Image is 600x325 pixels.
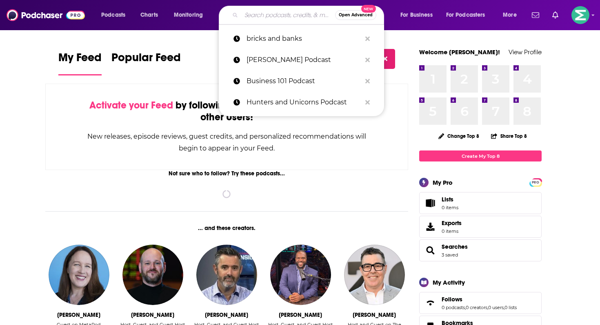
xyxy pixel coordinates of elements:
div: My Activity [433,279,465,286]
a: Searches [442,243,468,250]
span: Exports [442,219,462,227]
span: 0 items [442,228,462,234]
p: Hunters and Unicorns Podcast [247,92,361,113]
img: Tara Boyle [49,245,109,305]
a: Show notifications dropdown [529,8,542,22]
a: bricks and banks [219,28,384,49]
input: Search podcasts, credits, & more... [241,9,335,22]
a: [PERSON_NAME] Podcast [219,49,384,71]
span: Charts [140,9,158,21]
button: Share Top 8 [491,128,527,144]
button: Open AdvancedNew [335,10,376,20]
button: open menu [96,9,136,22]
img: User Profile [571,6,589,24]
span: PRO [531,179,540,186]
span: Follows [442,296,462,303]
div: Dave Ross [205,312,248,318]
span: Logged in as LKassela [571,6,589,24]
button: open menu [497,9,527,22]
p: bricks and banks [247,28,361,49]
img: Podchaser - Follow, Share and Rate Podcasts [7,7,85,23]
a: Exports [419,216,542,238]
img: Dave Ross [196,245,257,305]
a: PRO [531,179,540,185]
span: Podcasts [101,9,125,21]
span: , [487,305,488,310]
span: Open Advanced [339,13,373,17]
span: New [361,5,376,13]
a: Hunters and Unicorns Podcast [219,92,384,113]
span: Popular Feed [111,51,181,69]
div: Tara Boyle [57,312,100,318]
button: Show profile menu [571,6,589,24]
img: Adam Carolla [344,245,404,305]
a: Charts [135,9,163,22]
div: Wes Reynolds [131,312,174,318]
a: Welcome [PERSON_NAME]! [419,48,500,56]
div: Search podcasts, credits, & more... [227,6,392,24]
span: Lists [442,196,458,203]
span: Monitoring [174,9,203,21]
div: by following Podcasts, Creators, Lists, and other Users! [87,99,367,123]
img: Wes Reynolds [122,245,183,305]
a: Show notifications dropdown [549,8,562,22]
div: Femi Abebefe [279,312,322,318]
p: Michael Peres Podcast [247,49,361,71]
div: ... and these creators. [45,225,408,232]
a: Lists [419,192,542,214]
a: Create My Top 8 [419,150,542,161]
a: View Profile [509,48,542,56]
span: Lists [422,197,438,209]
span: For Podcasters [446,9,485,21]
span: Exports [422,221,438,232]
img: Femi Abebefe [270,245,331,305]
a: Follows [442,296,517,303]
span: , [465,305,466,310]
a: Follows [422,297,438,309]
span: More [503,9,517,21]
a: My Feed [58,51,102,75]
div: New releases, episode reviews, guest credits, and personalized recommendations will begin to appe... [87,130,367,154]
a: 0 lists [504,305,517,310]
span: Follows [419,292,542,314]
span: For Business [400,9,433,21]
div: My Pro [433,179,453,186]
a: Searches [422,245,438,256]
a: 0 podcasts [442,305,465,310]
p: Business 101 Podcast [247,71,361,92]
a: Business 101 Podcast [219,71,384,92]
a: 3 saved [442,252,458,258]
span: Activate your Feed [89,99,173,111]
a: 0 creators [466,305,487,310]
a: Popular Feed [111,51,181,75]
button: open menu [168,9,213,22]
button: open menu [395,9,443,22]
button: Change Top 8 [433,131,484,141]
span: Searches [419,239,542,261]
div: Adam Carolla [353,312,396,318]
button: open menu [441,9,497,22]
div: Not sure who to follow? Try these podcasts... [45,170,408,177]
span: My Feed [58,51,102,69]
span: Lists [442,196,453,203]
a: 0 users [488,305,504,310]
span: 0 items [442,205,458,210]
